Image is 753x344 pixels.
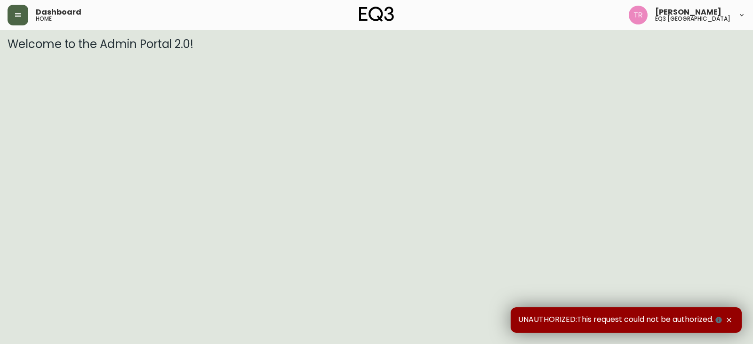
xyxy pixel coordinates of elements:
[518,315,724,325] span: UNAUTHORIZED:This request could not be authorized.
[36,16,52,22] h5: home
[629,6,648,24] img: 214b9049a7c64896e5c13e8f38ff7a87
[655,16,730,22] h5: eq3 [GEOGRAPHIC_DATA]
[655,8,721,16] span: [PERSON_NAME]
[36,8,81,16] span: Dashboard
[359,7,394,22] img: logo
[8,38,745,51] h3: Welcome to the Admin Portal 2.0!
